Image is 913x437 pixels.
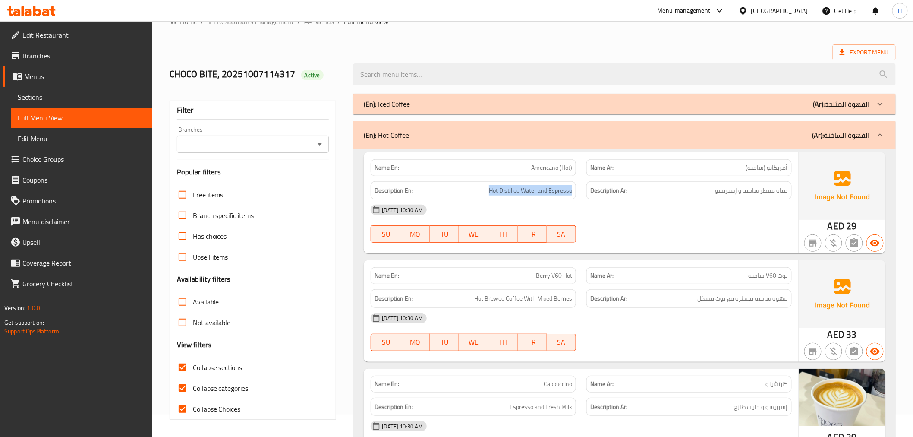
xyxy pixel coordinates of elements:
[492,336,514,348] span: TH
[193,210,254,221] span: Branch specific items
[404,228,426,241] span: MO
[371,225,400,243] button: SU
[3,66,152,87] a: Menus
[24,71,145,82] span: Menus
[375,185,413,196] strong: Description En:
[550,336,573,348] span: SA
[813,98,825,111] b: (Ar):
[847,326,857,343] span: 33
[22,30,145,40] span: Edit Restaurant
[590,163,614,172] strong: Name Ar:
[531,163,572,172] span: Americano (Hot)
[590,185,627,196] strong: Description Ar:
[404,336,426,348] span: MO
[22,279,145,289] span: Grocery Checklist
[11,128,152,149] a: Edit Menu
[298,16,301,27] li: /
[430,334,459,351] button: TU
[193,252,228,262] span: Upsell items
[3,45,152,66] a: Branches
[463,336,485,348] span: WE
[375,163,399,172] strong: Name En:
[489,185,572,196] span: Hot Distilled Water and Espresso
[378,314,426,322] span: [DATE] 10:30 AM
[521,228,544,241] span: FR
[3,170,152,190] a: Coupons
[813,99,870,109] p: القهوة المثلجة
[550,228,573,241] span: SA
[304,16,334,27] a: Menus
[846,234,863,252] button: Not has choices
[364,98,376,111] b: (En):
[4,326,59,337] a: Support.OpsPlatform
[364,129,376,142] b: (En):
[547,225,576,243] button: SA
[193,362,242,373] span: Collapse sections
[4,302,25,313] span: Version:
[18,92,145,102] span: Sections
[22,154,145,165] span: Choice Groups
[804,234,822,252] button: Not branch specific item
[825,343,842,360] button: Purchased item
[590,293,627,304] strong: Description Ar:
[898,6,902,16] span: H
[3,25,152,45] a: Edit Restaurant
[18,133,145,144] span: Edit Menu
[375,402,413,412] strong: Description En:
[430,225,459,243] button: TU
[433,228,456,241] span: TU
[193,231,227,241] span: Has choices
[4,317,44,328] span: Get support on:
[170,16,896,27] nav: breadcrumb
[828,326,844,343] span: AED
[375,271,399,280] strong: Name En:
[833,44,896,60] span: Export Menu
[353,121,895,149] div: (En): Hot Coffee(Ar):القهوة الساخنة
[301,70,324,80] div: Active
[510,402,572,412] span: Espresso and Fresh Milk
[474,293,572,304] span: Hot Brewed Coffee With Mixed Berries
[799,152,885,220] img: Ae5nvW7+0k+MAAAAAElFTkSuQmCC
[734,402,788,412] span: إسبريسو و حليب طازج
[658,6,711,16] div: Menu-management
[193,317,231,328] span: Not available
[804,343,822,360] button: Not branch specific item
[11,87,152,108] a: Sections
[353,94,895,114] div: (En): Iced Coffee(Ar):القهوة المثلجة
[536,271,572,280] span: Berry V60 Hot
[177,340,212,350] h3: View filters
[375,380,399,389] strong: Name En:
[315,16,334,27] span: Menus
[866,234,884,252] button: Available
[207,16,294,27] a: Restaurants management
[353,63,895,85] input: search
[799,369,885,426] img: cappuccino638954595167946092.jpg
[828,218,844,234] span: AED
[364,99,410,109] p: Iced Coffee
[766,380,788,389] span: كابتشينو
[301,71,324,79] span: Active
[27,302,40,313] span: 1.0.0
[170,68,343,81] h2: CHOCO BITE, 20251007114317
[840,47,889,58] span: Export Menu
[751,6,808,16] div: [GEOGRAPHIC_DATA]
[22,216,145,227] span: Menu disclaimer
[825,234,842,252] button: Purchased item
[3,149,152,170] a: Choice Groups
[488,334,518,351] button: TH
[518,334,547,351] button: FR
[433,336,456,348] span: TU
[375,293,413,304] strong: Description En:
[193,383,249,393] span: Collapse categories
[11,108,152,128] a: Full Menu View
[590,271,614,280] strong: Name Ar:
[3,253,152,273] a: Coverage Report
[371,334,400,351] button: SU
[459,334,488,351] button: WE
[400,334,430,351] button: MO
[375,336,397,348] span: SU
[22,258,145,268] span: Coverage Report
[547,334,576,351] button: SA
[812,130,870,140] p: القهوة الساخنة
[338,16,341,27] li: /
